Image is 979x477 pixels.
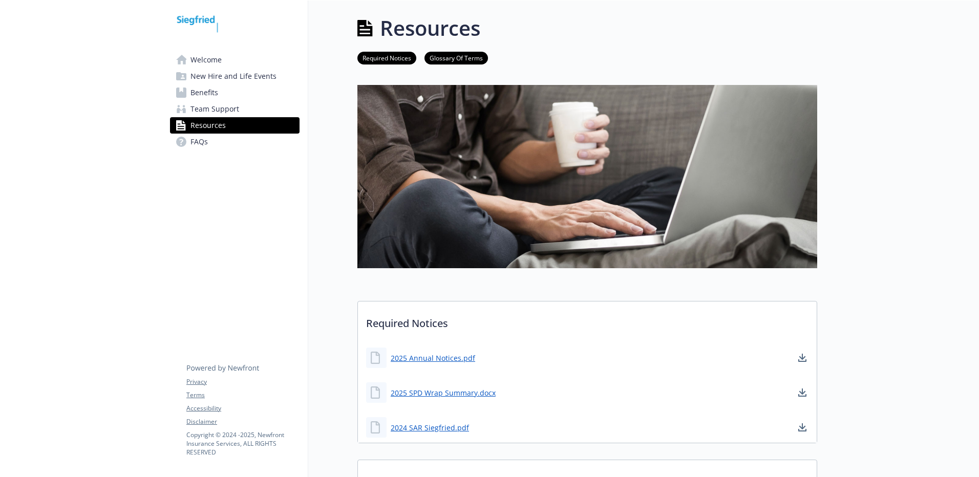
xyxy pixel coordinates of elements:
a: Welcome [170,52,300,68]
img: resources page banner [357,85,817,268]
h1: Resources [380,13,480,44]
p: Required Notices [358,301,817,339]
a: Disclaimer [186,417,299,426]
a: 2025 SPD Wrap Summary.docx [391,387,496,398]
a: Accessibility [186,404,299,413]
a: FAQs [170,134,300,150]
a: Terms [186,391,299,400]
a: Privacy [186,377,299,386]
a: Required Notices [357,53,416,62]
a: download document [796,386,808,399]
a: 2025 Annual Notices.pdf [391,353,475,363]
span: FAQs [190,134,208,150]
p: Copyright © 2024 - 2025 , Newfront Insurance Services, ALL RIGHTS RESERVED [186,430,299,457]
a: download document [796,352,808,364]
a: Team Support [170,101,300,117]
a: Benefits [170,84,300,101]
span: Benefits [190,84,218,101]
a: New Hire and Life Events [170,68,300,84]
a: Resources [170,117,300,134]
span: Resources [190,117,226,134]
span: New Hire and Life Events [190,68,276,84]
span: Team Support [190,101,239,117]
span: Welcome [190,52,222,68]
a: 2024 SAR Siegfried.pdf [391,422,469,433]
a: Glossary Of Terms [424,53,488,62]
a: download document [796,421,808,433]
